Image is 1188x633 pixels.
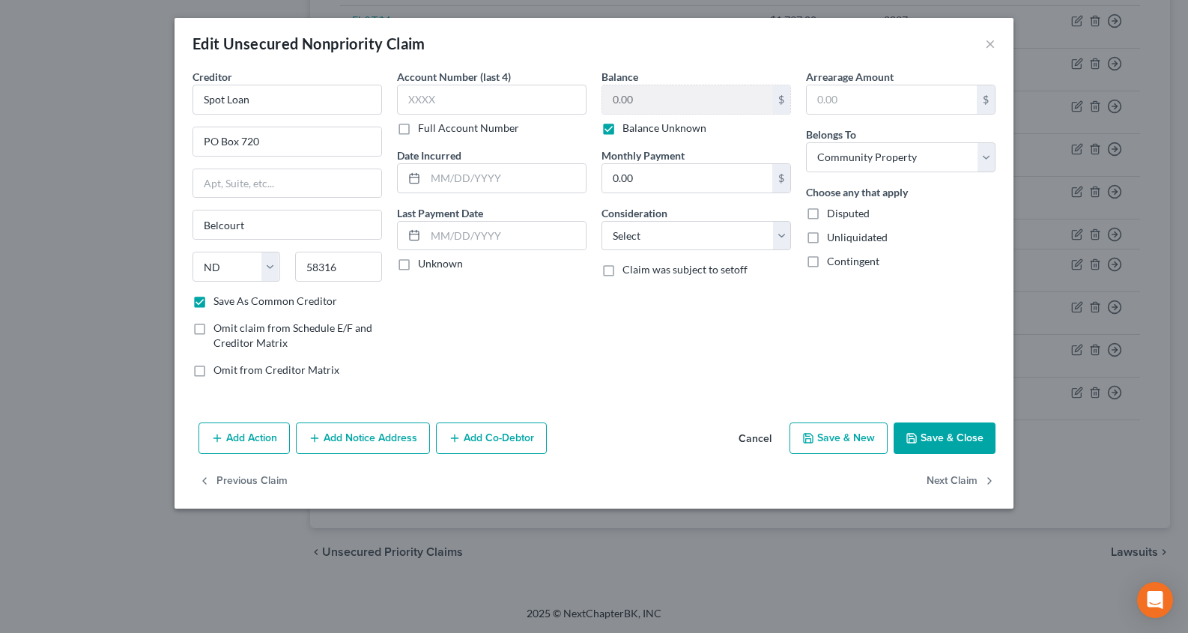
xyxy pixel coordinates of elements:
label: Consideration [601,205,667,221]
button: Previous Claim [198,466,288,497]
button: Next Claim [927,466,995,497]
div: $ [977,85,995,114]
span: Claim was subject to setoff [622,263,748,276]
span: Creditor [193,70,232,83]
label: Balance [601,69,638,85]
input: Apt, Suite, etc... [193,169,381,198]
input: MM/DD/YYYY [425,164,586,193]
input: XXXX [397,85,587,115]
label: Full Account Number [418,121,519,136]
span: Disputed [827,207,870,219]
label: Unknown [418,256,463,271]
span: Omit claim from Schedule E/F and Creditor Matrix [213,321,372,349]
input: Enter city... [193,211,381,239]
input: MM/DD/YYYY [425,222,586,250]
input: 0.00 [807,85,977,114]
button: Save & New [790,422,888,454]
button: × [985,34,995,52]
input: Enter address... [193,127,381,156]
label: Save As Common Creditor [213,294,337,309]
input: 0.00 [602,85,772,114]
div: Edit Unsecured Nonpriority Claim [193,33,425,54]
button: Cancel [727,424,784,454]
label: Date Incurred [397,148,461,163]
input: Enter zip... [295,252,383,282]
span: Omit from Creditor Matrix [213,363,339,376]
label: Arrearage Amount [806,69,894,85]
span: Contingent [827,255,879,267]
button: Add Co-Debtor [436,422,547,454]
label: Last Payment Date [397,205,483,221]
div: Open Intercom Messenger [1137,582,1173,618]
div: $ [772,85,790,114]
input: 0.00 [602,164,772,193]
label: Choose any that apply [806,184,908,200]
input: Search creditor by name... [193,85,382,115]
label: Balance Unknown [622,121,706,136]
span: Belongs To [806,128,856,141]
label: Monthly Payment [601,148,685,163]
label: Account Number (last 4) [397,69,511,85]
button: Save & Close [894,422,995,454]
button: Add Notice Address [296,422,430,454]
button: Add Action [198,422,290,454]
span: Unliquidated [827,231,888,243]
div: $ [772,164,790,193]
